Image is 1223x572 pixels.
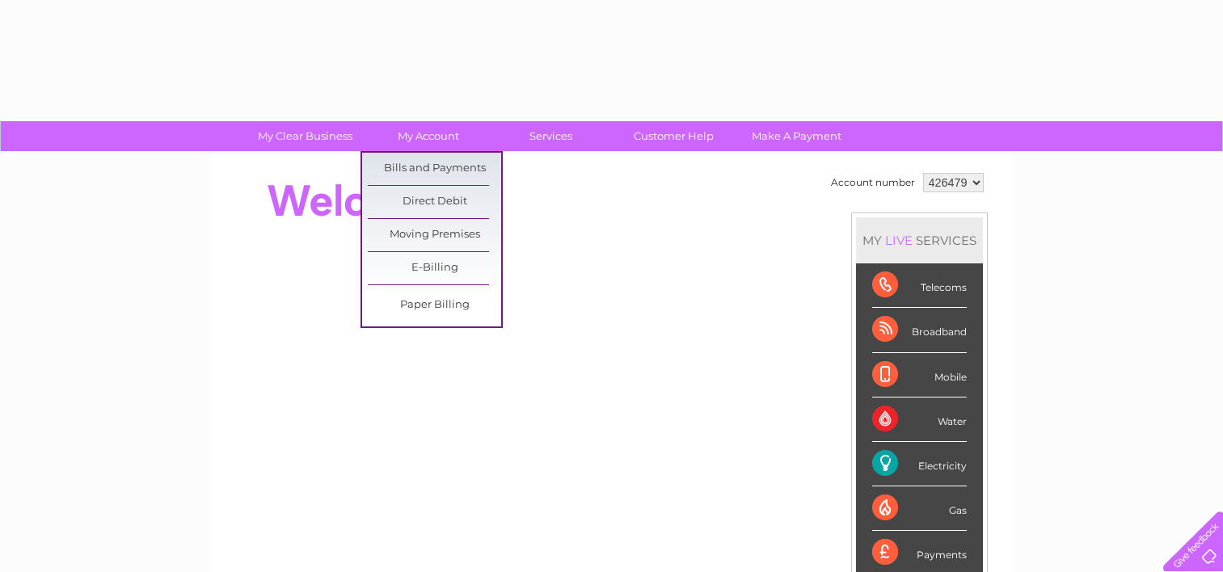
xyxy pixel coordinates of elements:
a: Services [484,121,618,151]
a: Moving Premises [368,219,501,251]
div: Mobile [872,353,967,397]
a: E-Billing [368,252,501,284]
div: Water [872,397,967,442]
div: Broadband [872,308,967,352]
div: LIVE [882,233,916,248]
a: Paper Billing [368,289,501,322]
a: My Account [361,121,495,151]
a: Direct Debit [368,186,501,218]
a: Customer Help [607,121,740,151]
div: MY SERVICES [856,217,983,263]
div: Telecoms [872,263,967,308]
div: Gas [872,486,967,531]
div: Electricity [872,442,967,486]
a: Make A Payment [730,121,863,151]
td: Account number [827,169,919,196]
a: Bills and Payments [368,153,501,185]
a: My Clear Business [238,121,372,151]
